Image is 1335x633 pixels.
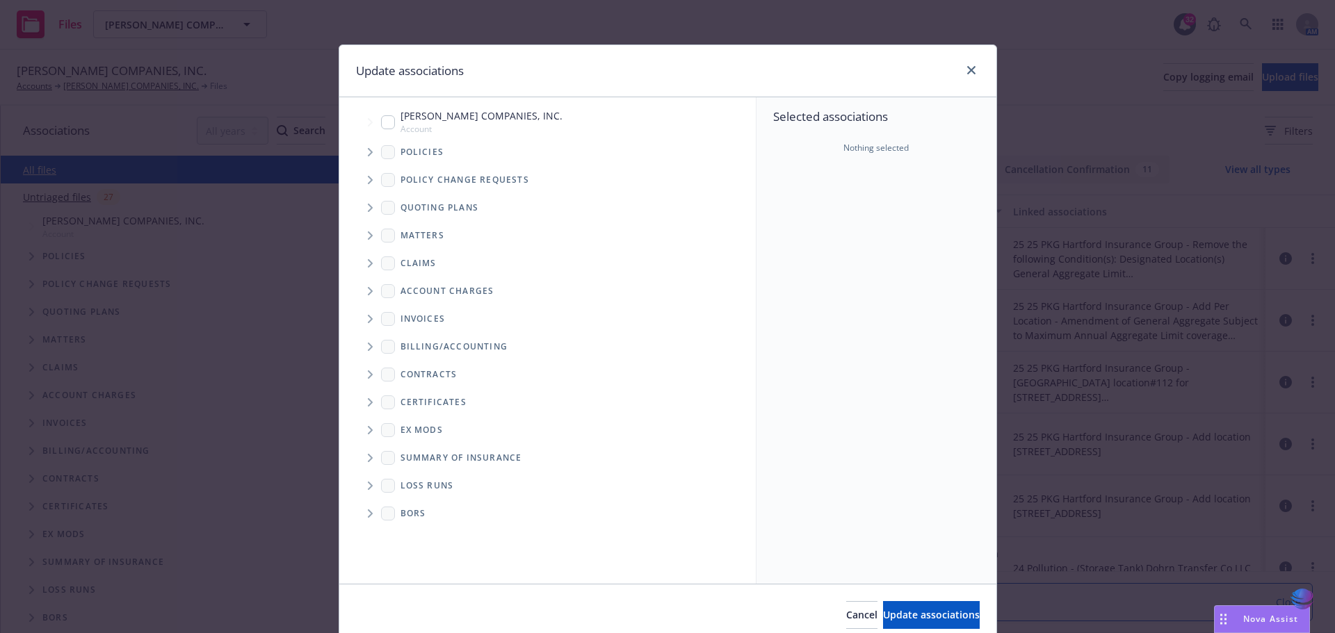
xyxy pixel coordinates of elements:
span: Policies [400,148,444,156]
span: Account [400,123,563,135]
span: Selected associations [773,108,980,125]
span: Update associations [883,608,980,621]
span: Account charges [400,287,494,295]
span: Billing/Accounting [400,343,508,351]
a: close [963,62,980,79]
span: Loss Runs [400,482,454,490]
img: svg+xml;base64,PHN2ZyB3aWR0aD0iMzQiIGhlaWdodD0iMzQiIHZpZXdCb3g9IjAgMCAzNCAzNCIgZmlsbD0ibm9uZSIgeG... [1290,586,1314,612]
span: Policy change requests [400,176,529,184]
button: Nova Assist [1214,605,1310,633]
div: Folder Tree Example [339,333,756,527]
h1: Update associations [356,62,464,80]
span: Summary of insurance [400,454,522,462]
span: Claims [400,259,437,268]
span: Nothing selected [843,142,909,154]
div: Drag to move [1215,606,1232,632]
button: Cancel [846,601,877,629]
button: Update associations [883,601,980,629]
span: Cancel [846,608,877,621]
span: Certificates [400,398,467,406]
div: Tree Example [339,106,756,332]
span: Nova Assist [1243,613,1298,625]
span: BORs [400,509,426,518]
span: Matters [400,231,444,240]
span: Ex Mods [400,426,443,434]
span: Contracts [400,370,458,379]
span: [PERSON_NAME] COMPANIES, INC. [400,108,563,123]
span: Quoting plans [400,204,479,212]
span: Invoices [400,315,446,323]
